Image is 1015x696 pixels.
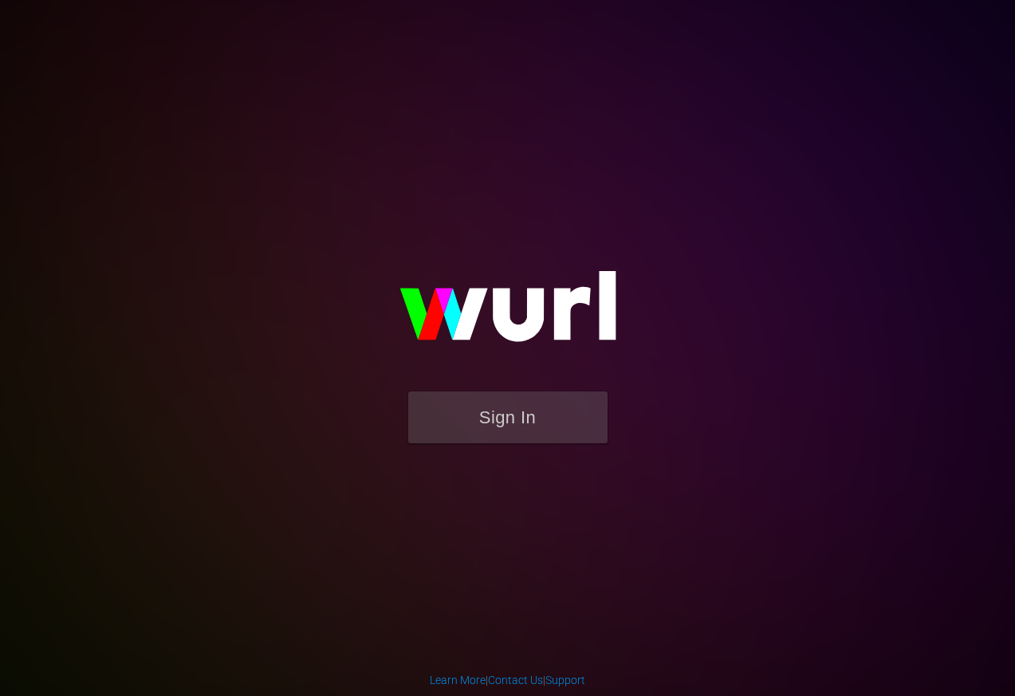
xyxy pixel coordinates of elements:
[430,674,486,686] a: Learn More
[408,391,608,443] button: Sign In
[488,674,543,686] a: Contact Us
[348,237,667,391] img: wurl-logo-on-black-223613ac3d8ba8fe6dc639794a292ebdb59501304c7dfd60c99c58986ef67473.svg
[545,674,585,686] a: Support
[430,672,585,688] div: | |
